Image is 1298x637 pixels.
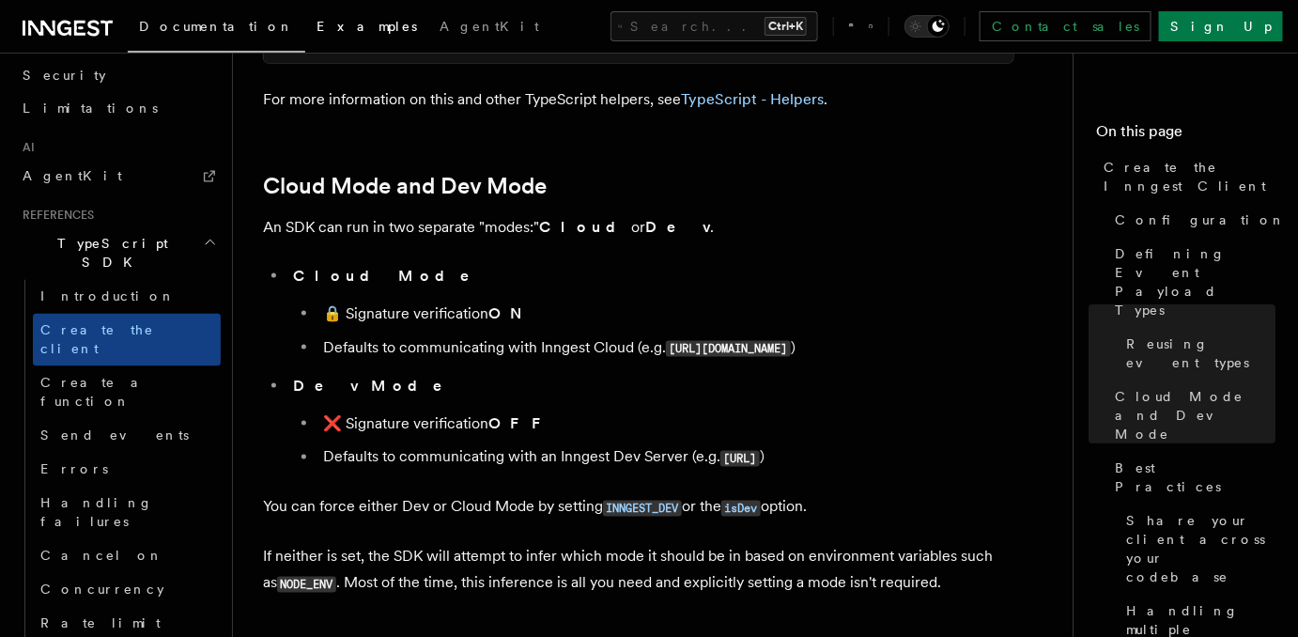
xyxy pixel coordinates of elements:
[15,209,94,224] span: References
[293,267,496,285] strong: Cloud Mode
[263,86,1014,113] p: For more information on this and other TypeScript helpers, see .
[1096,150,1275,203] a: Create the Inngest Client
[263,494,1014,521] p: You can force either Dev or Cloud Mode by setting or the option.
[23,101,158,117] span: Limitations
[33,573,221,607] a: Concurrency
[33,487,221,539] a: Handling failures
[33,419,221,453] a: Send events
[139,19,294,34] span: Documentation
[904,15,950,38] button: Toggle dark mode
[1115,244,1275,319] span: Defining Event Payload Types
[33,453,221,487] a: Errors
[33,314,221,366] a: Create the client
[263,214,1014,241] p: An SDK can run in two separate "modes:" or .
[610,11,818,41] button: Search...Ctrl+K
[603,498,682,516] a: INNGEST_DEV
[317,444,1014,472] li: Defaults to communicating with an Inngest Dev Server (e.g. )
[681,90,824,108] a: TypeScript - Helpers
[765,17,807,36] kbd: Ctrl+K
[1115,210,1286,229] span: Configuration
[33,366,221,419] a: Create a function
[317,411,1014,437] li: ❌ Signature verification
[317,19,417,34] span: Examples
[277,577,336,593] code: NODE_ENV
[428,6,550,51] a: AgentKit
[263,544,1014,598] p: If neither is set, the SDK will attempt to infer which mode it should be in based on environment ...
[317,334,1014,362] li: Defaults to communicating with Inngest Cloud (e.g. )
[1107,451,1275,504] a: Best Practices
[23,169,122,184] span: AgentKit
[666,341,791,357] code: [URL][DOMAIN_NAME]
[1119,504,1275,594] a: Share your client across your codebase
[1115,458,1275,496] span: Best Practices
[980,11,1151,41] a: Contact sales
[15,227,221,280] button: TypeScript SDK
[15,141,35,156] span: AI
[33,539,221,573] a: Cancel on
[128,6,305,53] a: Documentation
[1104,158,1275,195] span: Create the Inngest Client
[40,616,161,631] span: Rate limit
[33,280,221,314] a: Introduction
[263,173,547,199] a: Cloud Mode and Dev Mode
[15,92,221,126] a: Limitations
[23,68,106,83] span: Security
[305,6,428,51] a: Examples
[40,583,164,598] span: Concurrency
[40,289,176,304] span: Introduction
[603,501,682,517] code: INNGEST_DEV
[40,549,163,564] span: Cancel on
[293,377,469,395] strong: Dev Mode
[1107,237,1275,327] a: Defining Event Payload Types
[15,160,221,194] a: AgentKit
[1096,120,1275,150] h4: On this page
[40,323,154,357] span: Create the client
[317,301,1014,327] li: 🔒 Signature verification
[1115,387,1275,443] span: Cloud Mode and Dev Mode
[720,451,760,467] code: [URL]
[539,218,631,236] strong: Cloud
[488,304,532,322] strong: ON
[15,58,221,92] a: Security
[721,501,761,517] code: isDev
[1126,511,1275,586] span: Share your client across your codebase
[1107,380,1275,451] a: Cloud Mode and Dev Mode
[40,428,189,443] span: Send events
[1119,327,1275,380] a: Reusing event types
[1126,334,1275,372] span: Reusing event types
[40,462,108,477] span: Errors
[721,498,761,516] a: isDev
[40,376,152,410] span: Create a function
[1159,11,1283,41] a: Sign Up
[440,19,539,34] span: AgentKit
[488,414,553,432] strong: OFF
[645,218,710,236] strong: Dev
[1107,203,1275,237] a: Configuration
[15,235,203,272] span: TypeScript SDK
[40,496,153,530] span: Handling failures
